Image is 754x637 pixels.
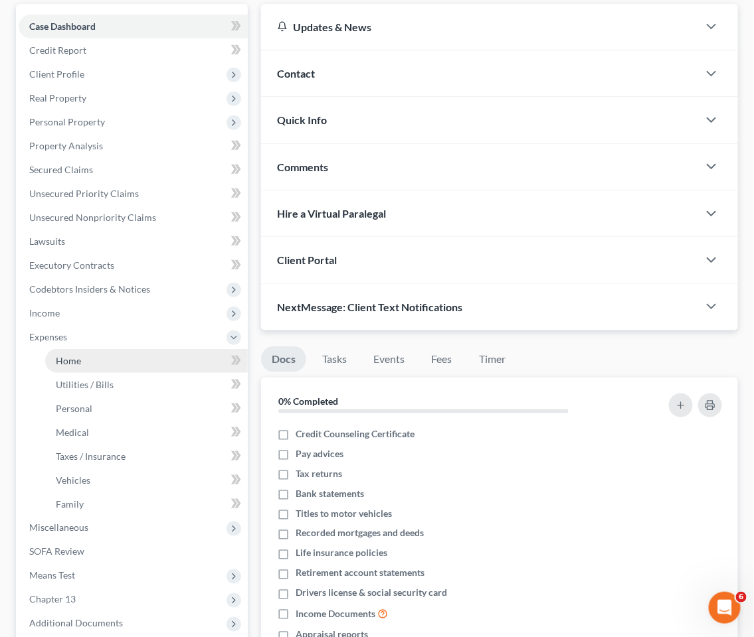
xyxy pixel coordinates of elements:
[29,283,150,295] span: Codebtors Insiders & Notices
[29,259,114,271] span: Executory Contracts
[19,230,248,253] a: Lawsuits
[56,474,90,486] span: Vehicles
[29,307,60,318] span: Income
[29,594,76,605] span: Chapter 13
[296,467,342,480] span: Tax returns
[19,38,248,62] a: Credit Report
[56,403,92,414] span: Personal
[19,206,248,230] a: Unsecured Nonpriority Claims
[56,355,81,366] span: Home
[296,567,424,580] span: Retirement account statements
[29,546,84,557] span: SOFA Review
[45,349,248,373] a: Home
[45,492,248,516] a: Family
[296,547,387,560] span: Life insurance policies
[29,570,75,581] span: Means Test
[296,507,392,520] span: Titles to motor vehicles
[45,397,248,421] a: Personal
[363,346,415,372] a: Events
[45,468,248,492] a: Vehicles
[19,182,248,206] a: Unsecured Priority Claims
[29,212,156,223] span: Unsecured Nonpriority Claims
[56,379,114,390] span: Utilities / Bills
[45,373,248,397] a: Utilities / Bills
[29,164,93,175] span: Secured Claims
[261,346,306,372] a: Docs
[278,395,338,407] strong: 0% Completed
[29,618,123,629] span: Additional Documents
[277,161,328,173] span: Comments
[277,253,337,266] span: Client Portal
[421,346,463,372] a: Fees
[29,522,88,533] span: Miscellaneous
[29,92,86,104] span: Real Property
[296,427,415,441] span: Credit Counseling Certificate
[19,158,248,182] a: Secured Claims
[56,498,84,510] span: Family
[29,44,86,56] span: Credit Report
[19,134,248,158] a: Property Analysis
[277,20,682,34] div: Updates & News
[468,346,516,372] a: Timer
[736,592,747,602] span: 6
[709,592,741,624] iframe: Intercom live chat
[56,451,126,462] span: Taxes / Insurance
[29,331,67,342] span: Expenses
[29,188,139,199] span: Unsecured Priority Claims
[277,301,462,313] span: NextMessage: Client Text Notifications
[296,527,424,540] span: Recorded mortgages and deeds
[277,113,327,126] span: Quick Info
[29,116,105,127] span: Personal Property
[29,21,96,32] span: Case Dashboard
[19,540,248,564] a: SOFA Review
[19,253,248,277] a: Executory Contracts
[296,487,364,500] span: Bank statements
[277,207,386,220] span: Hire a Virtual Paralegal
[296,608,375,621] span: Income Documents
[45,421,248,445] a: Medical
[277,67,315,80] span: Contact
[29,236,65,247] span: Lawsuits
[312,346,357,372] a: Tasks
[19,15,248,38] a: Case Dashboard
[296,447,343,460] span: Pay advices
[296,587,447,600] span: Drivers license & social security card
[56,427,89,438] span: Medical
[29,140,103,151] span: Property Analysis
[45,445,248,468] a: Taxes / Insurance
[29,68,84,80] span: Client Profile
